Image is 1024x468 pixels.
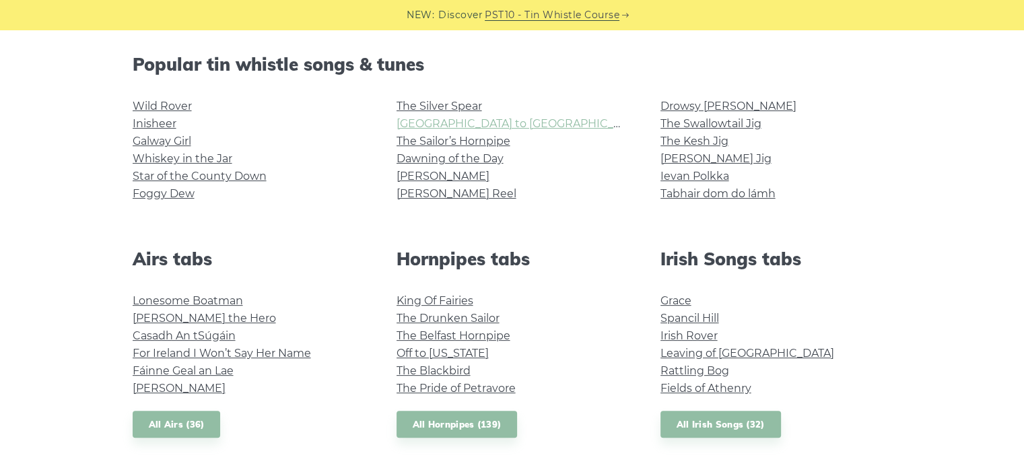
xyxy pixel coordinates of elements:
a: [PERSON_NAME] the Hero [133,312,276,325]
a: Fields of Athenry [660,382,751,395]
h2: Airs tabs [133,248,364,269]
a: The Blackbird [397,364,471,377]
a: PST10 - Tin Whistle Course [485,7,619,23]
a: The Belfast Hornpipe [397,329,510,342]
a: All Airs (36) [133,411,221,438]
a: Wild Rover [133,100,192,112]
a: Ievan Polkka [660,170,729,182]
a: Rattling Bog [660,364,729,377]
a: Lonesome Boatman [133,294,243,307]
a: Galway Girl [133,135,191,147]
a: Off to [US_STATE] [397,347,489,360]
h2: Popular tin whistle songs & tunes [133,54,892,75]
a: Casadh An tSúgáin [133,329,236,342]
span: Discover [438,7,483,23]
a: The Swallowtail Jig [660,117,761,130]
a: Irish Rover [660,329,718,342]
a: [PERSON_NAME] [133,382,226,395]
a: Dawning of the Day [397,152,504,165]
a: The Kesh Jig [660,135,728,147]
a: Drowsy [PERSON_NAME] [660,100,796,112]
a: King Of Fairies [397,294,473,307]
a: Spancil Hill [660,312,719,325]
a: Leaving of [GEOGRAPHIC_DATA] [660,347,834,360]
a: All Hornpipes (139) [397,411,518,438]
a: For Ireland I Won’t Say Her Name [133,347,311,360]
a: [GEOGRAPHIC_DATA] to [GEOGRAPHIC_DATA] [397,117,645,130]
a: The Silver Spear [397,100,482,112]
a: All Irish Songs (32) [660,411,781,438]
a: [PERSON_NAME] Reel [397,187,516,200]
a: The Sailor’s Hornpipe [397,135,510,147]
a: [PERSON_NAME] [397,170,489,182]
a: The Pride of Petravore [397,382,516,395]
a: Star of the County Down [133,170,267,182]
a: Fáinne Geal an Lae [133,364,234,377]
a: Grace [660,294,691,307]
a: Tabhair dom do lámh [660,187,776,200]
h2: Hornpipes tabs [397,248,628,269]
a: [PERSON_NAME] Jig [660,152,772,165]
a: The Drunken Sailor [397,312,500,325]
a: Foggy Dew [133,187,195,200]
h2: Irish Songs tabs [660,248,892,269]
span: NEW: [407,7,434,23]
a: Whiskey in the Jar [133,152,232,165]
a: Inisheer [133,117,176,130]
